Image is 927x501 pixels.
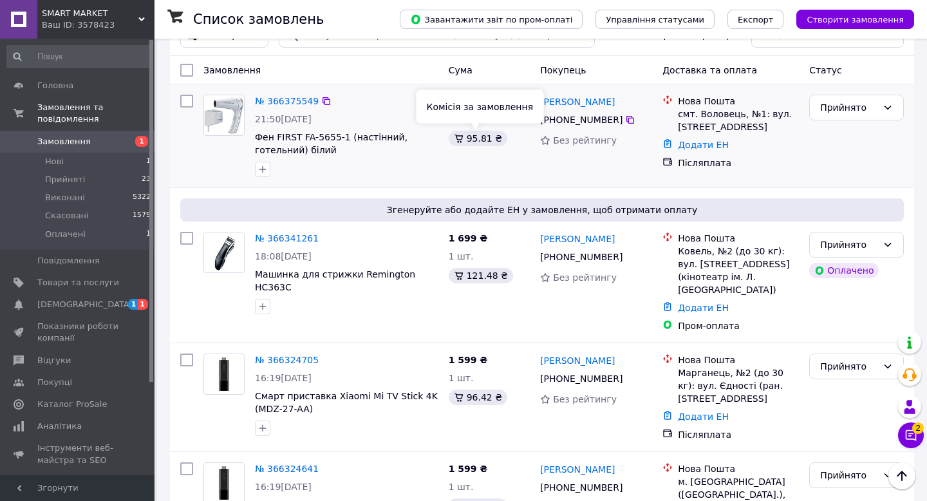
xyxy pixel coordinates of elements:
[738,15,774,24] span: Експорт
[410,14,572,25] span: Завантажити звіт по пром-оплаті
[133,192,151,203] span: 5322
[193,12,324,27] h1: Список замовлень
[678,366,799,405] div: Марганець, №2 (до 30 кг): вул. Єдності (ран. [STREET_ADDRESS]
[538,111,625,129] div: [PHONE_NUMBER]
[255,482,312,492] span: 16:19[DATE]
[678,95,799,108] div: Нова Пошта
[662,65,757,75] span: Доставка та оплата
[37,255,100,267] span: Повідомлення
[37,277,119,288] span: Товари та послуги
[37,321,119,344] span: Показники роботи компанії
[255,464,319,474] a: № 366324641
[809,263,879,278] div: Оплачено
[37,80,73,91] span: Головна
[133,210,151,222] span: 1579
[204,232,244,272] img: Фото товару
[204,466,244,500] img: Фото товару
[255,269,415,292] a: Машинка для стрижки Remington HC363C
[45,156,64,167] span: Нові
[540,95,615,108] a: [PERSON_NAME]
[204,97,244,133] img: Фото товару
[185,203,899,216] span: Згенеруйте або додайте ЕН у замовлення, щоб отримати оплату
[678,462,799,475] div: Нова Пошта
[606,15,704,24] span: Управління статусами
[37,102,154,125] span: Замовлення та повідомлення
[678,303,729,313] a: Додати ЕН
[146,229,151,240] span: 1
[203,65,261,75] span: Замовлення
[678,232,799,245] div: Нова Пошта
[417,90,544,124] div: Комісія за замовлення
[540,65,586,75] span: Покупець
[146,156,151,167] span: 1
[449,355,488,365] span: 1 599 ₴
[595,10,715,29] button: Управління статусами
[898,422,924,448] button: Чат з покупцем2
[449,482,474,492] span: 1 шт.
[449,268,513,283] div: 121.48 ₴
[553,135,617,146] span: Без рейтингу
[400,10,583,29] button: Завантажити звіт по пром-оплаті
[820,468,877,482] div: Прийнято
[449,251,474,261] span: 1 шт.
[820,359,877,373] div: Прийнято
[138,299,148,310] span: 1
[45,229,86,240] span: Оплачені
[449,390,507,405] div: 96.42 ₴
[888,462,915,489] button: Наверх
[37,299,133,310] span: [DEMOGRAPHIC_DATA]
[37,377,72,388] span: Покупці
[255,251,312,261] span: 18:08[DATE]
[142,174,151,185] span: 23
[135,136,148,147] span: 1
[128,299,138,310] span: 1
[37,399,107,410] span: Каталог ProSale
[45,210,89,222] span: Скасовані
[203,354,245,395] a: Фото товару
[203,232,245,273] a: Фото товару
[449,464,488,474] span: 1 599 ₴
[807,15,904,24] span: Створити замовлення
[783,14,914,24] a: Створити замовлення
[820,238,877,252] div: Прийнято
[678,108,799,133] div: смт. Воловець, №1: вул. [STREET_ADDRESS]
[449,65,473,75] span: Cума
[449,233,488,243] span: 1 699 ₴
[538,370,625,388] div: [PHONE_NUMBER]
[42,19,154,31] div: Ваш ID: 3578423
[553,394,617,404] span: Без рейтингу
[820,100,877,115] div: Прийнято
[255,391,438,414] a: Смарт приставка Xiaomi Mi TV Stick 4K (MDZ-27-AA)
[449,373,474,383] span: 1 шт.
[45,192,85,203] span: Виконані
[912,422,924,434] span: 2
[678,156,799,169] div: Післяплата
[678,411,729,422] a: Додати ЕН
[255,233,319,243] a: № 366341261
[538,478,625,496] div: [PHONE_NUMBER]
[540,354,615,367] a: [PERSON_NAME]
[37,355,71,366] span: Відгуки
[255,132,407,155] a: Фен FIRST FA-5655-1 (настінний, готельний) білий
[37,136,91,147] span: Замовлення
[6,45,152,68] input: Пошук
[678,245,799,296] div: Ковель, №2 (до 30 кг): вул. [STREET_ADDRESS] (кінотеатр ім. Л. [GEOGRAPHIC_DATA])
[204,357,244,391] img: Фото товару
[449,131,507,146] div: 95.81 ₴
[678,140,729,150] a: Додати ЕН
[42,8,138,19] span: SMART MARKET
[540,463,615,476] a: [PERSON_NAME]
[553,272,617,283] span: Без рейтингу
[255,355,319,365] a: № 366324705
[540,232,615,245] a: [PERSON_NAME]
[538,248,625,266] div: [PHONE_NUMBER]
[678,428,799,441] div: Післяплата
[37,421,82,432] span: Аналітика
[678,319,799,332] div: Пром-оплата
[678,354,799,366] div: Нова Пошта
[809,65,842,75] span: Статус
[727,10,784,29] button: Експорт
